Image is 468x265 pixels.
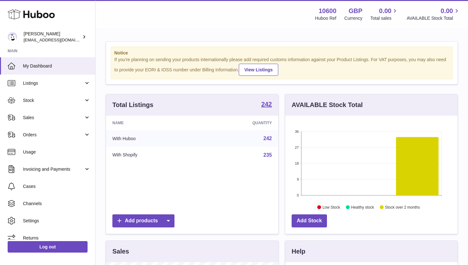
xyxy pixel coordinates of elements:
[8,241,88,253] a: Log out
[24,31,81,43] div: [PERSON_NAME]
[23,115,84,121] span: Sales
[23,183,90,190] span: Cases
[370,15,399,21] span: Total sales
[23,97,84,104] span: Stock
[106,130,199,147] td: With Huboo
[385,205,420,209] text: Stock over 2 months
[292,247,305,256] h3: Help
[23,235,90,241] span: Returns
[23,201,90,207] span: Channels
[295,161,299,165] text: 18
[441,7,453,15] span: 0.00
[199,116,278,130] th: Quantity
[379,7,392,15] span: 0.00
[315,15,337,21] div: Huboo Ref
[323,205,340,209] text: Low Stock
[351,205,374,209] text: Healthy stock
[23,149,90,155] span: Usage
[112,101,153,109] h3: Total Listings
[407,7,460,21] a: 0.00 AVAILABLE Stock Total
[106,147,199,163] td: With Shopify
[23,132,84,138] span: Orders
[349,7,362,15] strong: GBP
[114,50,449,56] strong: Notice
[295,130,299,133] text: 36
[297,177,299,181] text: 9
[344,15,363,21] div: Currency
[23,166,84,172] span: Invoicing and Payments
[370,7,399,21] a: 0.00 Total sales
[239,64,278,76] a: View Listings
[114,57,449,76] div: If you're planning on sending your products internationally please add required customs informati...
[292,101,363,109] h3: AVAILABLE Stock Total
[112,214,174,227] a: Add products
[263,136,272,141] a: 242
[23,80,84,86] span: Listings
[261,101,272,107] strong: 242
[24,37,94,42] span: [EMAIL_ADDRESS][DOMAIN_NAME]
[23,63,90,69] span: My Dashboard
[295,146,299,149] text: 27
[112,247,129,256] h3: Sales
[106,116,199,130] th: Name
[8,32,17,42] img: bart@spelthamstore.com
[319,7,337,15] strong: 10600
[263,152,272,158] a: 235
[23,218,90,224] span: Settings
[261,101,272,109] a: 242
[297,193,299,197] text: 0
[407,15,460,21] span: AVAILABLE Stock Total
[292,214,327,227] a: Add Stock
